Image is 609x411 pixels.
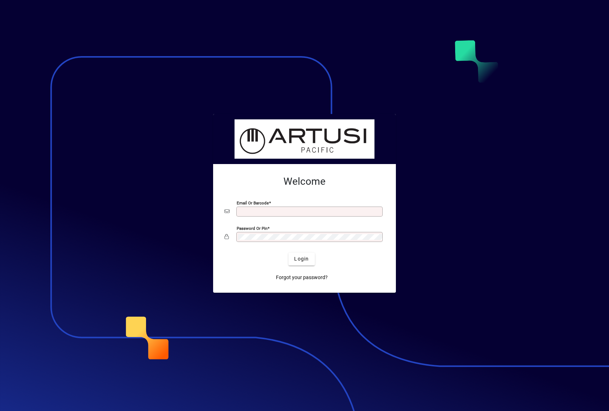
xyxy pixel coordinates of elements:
[225,175,384,188] h2: Welcome
[276,274,328,281] span: Forgot your password?
[273,271,331,284] a: Forgot your password?
[237,200,269,205] mat-label: Email or Barcode
[237,226,267,231] mat-label: Password or Pin
[288,253,314,266] button: Login
[294,255,309,263] span: Login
